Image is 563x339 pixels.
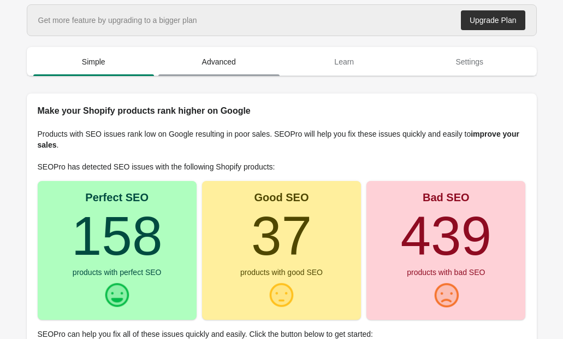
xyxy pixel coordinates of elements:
div: Get more feature by upgrading to a bigger plan [38,15,197,26]
span: Settings [409,52,530,72]
turbo-frame: 158 [72,205,163,266]
div: Upgrade Plan [470,16,517,25]
turbo-frame: 439 [400,205,491,266]
span: Simple [33,52,155,72]
div: products with good SEO [240,268,323,276]
span: Learn [284,52,405,72]
turbo-frame: 37 [251,205,312,266]
div: products with perfect SEO [73,268,162,276]
div: Good SEO [254,192,309,203]
p: Products with SEO issues rank low on Google resulting in poor sales. SEOPro will help you fix the... [38,128,526,150]
a: Upgrade Plan [461,10,525,30]
h2: Make your Shopify products rank higher on Google [38,104,526,118]
button: Settings [407,48,532,76]
div: products with bad SEO [407,268,485,276]
div: Perfect SEO [85,192,149,203]
button: Simple [31,48,157,76]
p: SEOPro has detected SEO issues with the following Shopify products: [38,161,526,172]
div: Bad SEO [423,192,470,203]
button: Advanced [156,48,282,76]
b: improve your sales [38,130,519,149]
span: Advanced [158,52,280,72]
button: Learn [282,48,407,76]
